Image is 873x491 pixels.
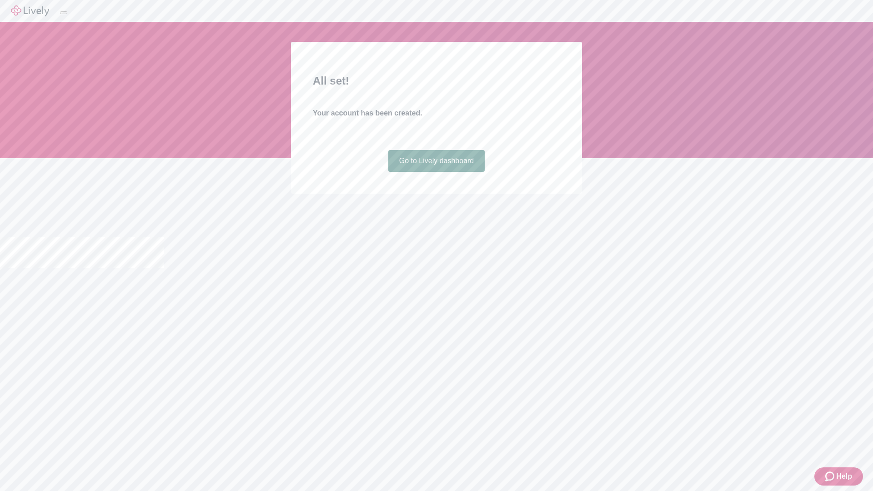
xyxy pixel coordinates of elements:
[814,467,863,486] button: Zendesk support iconHelp
[313,73,560,89] h2: All set!
[60,11,67,14] button: Log out
[836,471,852,482] span: Help
[825,471,836,482] svg: Zendesk support icon
[11,5,49,16] img: Lively
[388,150,485,172] a: Go to Lively dashboard
[313,108,560,119] h4: Your account has been created.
